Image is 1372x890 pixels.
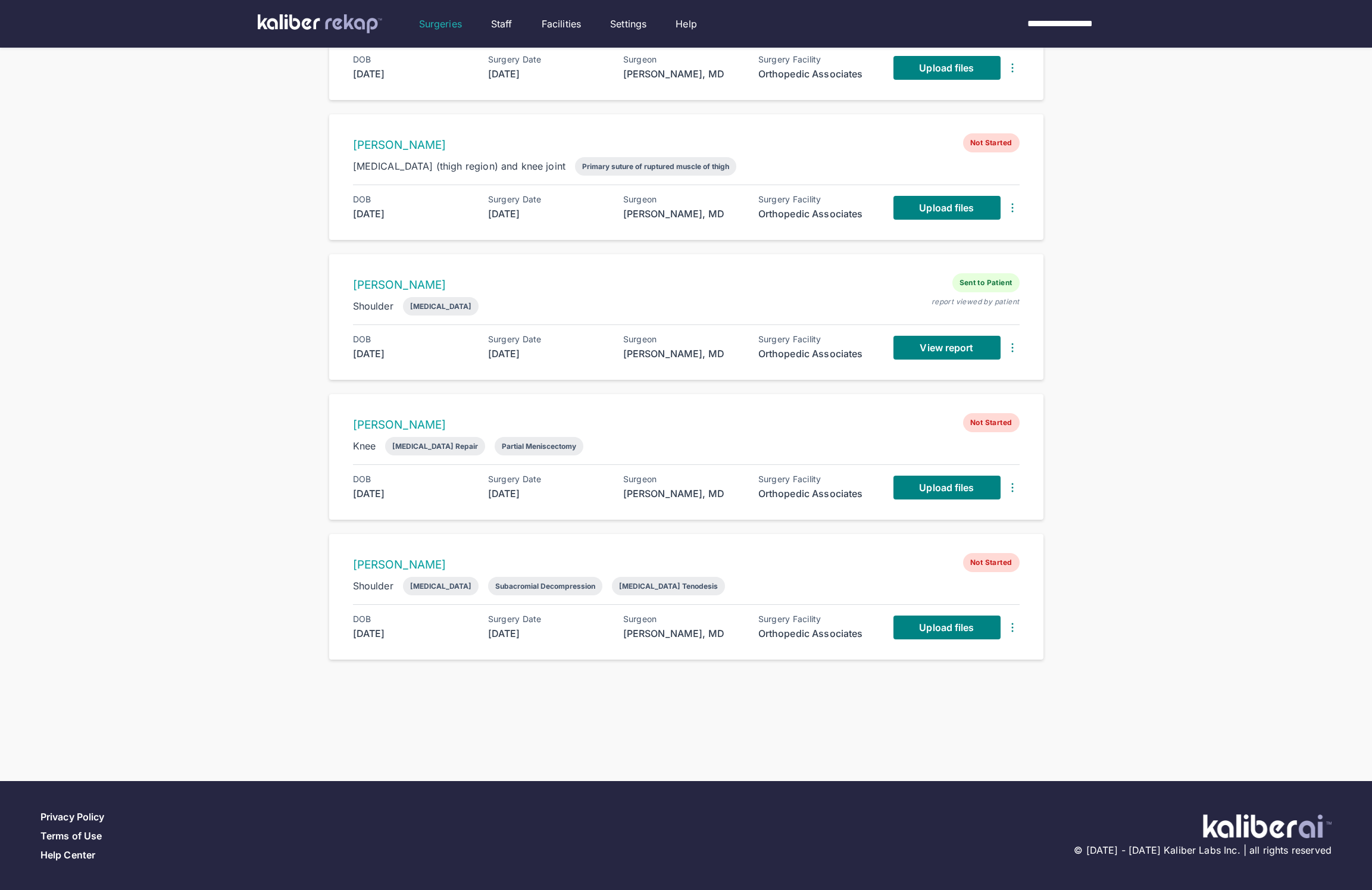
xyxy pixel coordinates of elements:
span: Not Started [963,553,1019,572]
img: ATj1MI71T5jDAAAAAElFTkSuQmCC [1203,814,1332,838]
div: Primary suture of ruptured muscle of thigh [582,162,729,171]
a: [PERSON_NAME] [353,558,446,572]
a: Facilities [542,17,582,31]
div: [DATE] [353,626,472,641]
a: Privacy Policy [40,811,104,823]
span: Upload files [919,622,974,633]
div: Surgery Date [488,614,607,624]
div: [MEDICAL_DATA] [410,582,471,591]
div: Partial Meniscectomy [502,442,576,451]
div: DOB [353,614,472,624]
div: Surgery Facility [758,55,877,64]
div: Surgery Date [488,335,607,344]
a: [PERSON_NAME] [353,278,446,292]
a: Upload files [893,476,1001,499]
div: DOB [353,335,472,344]
div: Surgeon [623,474,742,484]
a: Surgeries [419,17,462,31]
div: Orthopedic Associates [758,346,877,361]
img: DotsThreeVertical.31cb0eda.svg [1005,620,1020,635]
div: Surgeon [623,335,742,344]
div: Surgeon [623,195,742,204]
div: [PERSON_NAME], MD [623,486,742,501]
span: © [DATE] - [DATE] Kaliber Labs Inc. | all rights reserved [1074,843,1332,857]
div: DOB [353,474,472,484]
div: Subacromial Decompression [495,582,595,591]
span: View report [920,342,973,354]
div: Surgeon [623,55,742,64]
div: Surgery Facility [758,335,877,344]
span: Not Started [963,413,1019,432]
a: Help Center [40,849,95,861]
div: [DATE] [488,486,607,501]
span: Not Started [963,133,1019,152]
a: Upload files [893,616,1001,639]
div: Surgery Facility [758,474,877,484]
div: Surgery Date [488,195,607,204]
img: DotsThreeVertical.31cb0eda.svg [1005,201,1020,215]
div: Orthopedic Associates [758,486,877,501]
div: Surgery Facility [758,195,877,204]
div: [PERSON_NAME], MD [623,67,742,81]
div: [MEDICAL_DATA] Tenodesis [619,582,718,591]
div: Shoulder [353,579,393,593]
div: [DATE] [353,207,472,221]
div: [DATE] [353,346,472,361]
div: Orthopedic Associates [758,207,877,221]
span: Upload files [919,62,974,74]
div: [DATE] [353,486,472,501]
div: Orthopedic Associates [758,626,877,641]
div: report viewed by patient [932,297,1020,307]
div: Surgery Date [488,55,607,64]
a: Settings [610,17,646,31]
div: [DATE] [488,67,607,81]
div: [MEDICAL_DATA] (thigh region) and knee joint [353,159,566,173]
a: Upload files [893,196,1001,220]
img: kaliber labs logo [258,14,382,33]
div: [MEDICAL_DATA] [410,302,471,311]
div: [DATE] [488,207,607,221]
div: [MEDICAL_DATA] Repair [392,442,478,451]
div: [PERSON_NAME], MD [623,207,742,221]
a: Terms of Use [40,830,102,842]
div: [PERSON_NAME], MD [623,626,742,641]
a: Staff [491,17,512,31]
div: [DATE] [353,67,472,81]
div: Surgeon [623,614,742,624]
div: DOB [353,195,472,204]
span: Upload files [919,482,974,494]
a: Upload files [893,56,1001,80]
a: Help [676,17,697,31]
a: View report [893,336,1001,360]
div: DOB [353,55,472,64]
img: DotsThreeVertical.31cb0eda.svg [1005,341,1020,355]
div: Knee [353,439,376,453]
img: DotsThreeVertical.31cb0eda.svg [1005,480,1020,495]
span: Sent to Patient [952,273,1020,292]
a: [PERSON_NAME] [353,418,446,432]
div: Surgery Facility [758,614,877,624]
a: [PERSON_NAME] [353,138,446,152]
img: DotsThreeVertical.31cb0eda.svg [1005,61,1020,75]
div: Orthopedic Associates [758,67,877,81]
div: Shoulder [353,299,393,313]
div: [DATE] [488,346,607,361]
div: Surgery Date [488,474,607,484]
span: Upload files [919,202,974,214]
div: [PERSON_NAME], MD [623,346,742,361]
div: [DATE] [488,626,607,641]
